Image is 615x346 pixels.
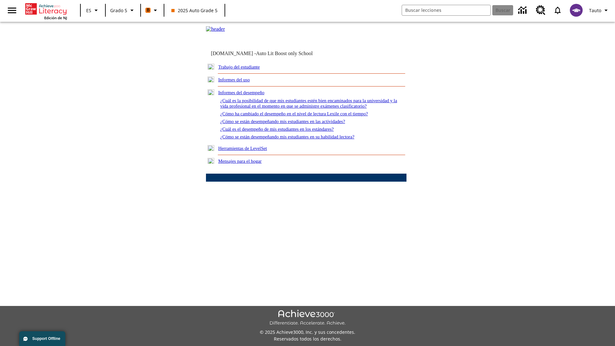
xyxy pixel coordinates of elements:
[83,4,103,16] button: Lenguaje: ES, Selecciona un idioma
[402,5,490,15] input: Buscar campo
[220,111,368,116] a: ¿Cómo ha cambiado el desempeño en el nivel de lectura Lexile con el tiempo?
[206,26,225,32] img: header
[218,159,262,164] a: Mensajes para el hogar
[570,4,583,17] img: avatar image
[218,77,250,82] a: Informes del uso
[514,2,532,19] a: Centro de información
[208,158,214,164] img: plus.gif
[586,4,612,16] button: Perfil/Configuración
[110,7,127,14] span: Grado 5
[208,64,214,70] img: plus.gif
[218,64,260,70] a: Trabajo del estudiante
[3,1,21,20] button: Abrir el menú lateral
[86,7,91,14] span: ES
[218,146,267,151] a: Herramientas de LevelSet
[269,310,346,326] img: Achieve3000 Differentiate Accelerate Achieve
[143,4,162,16] button: Boost El color de la clase es anaranjado. Cambiar el color de la clase.
[220,134,354,139] a: ¿Cómo se están desempeñando mis estudiantes en su habilidad lectora?
[44,15,67,20] span: Edición de NJ
[171,7,217,14] span: 2025 Auto Grade 5
[208,77,214,82] img: plus.gif
[208,145,214,151] img: plus.gif
[220,119,345,124] a: ¿Cómo se están desempeñando mis estudiantes en las actividades?
[589,7,601,14] span: Tauto
[108,4,138,16] button: Grado: Grado 5, Elige un grado
[532,2,549,19] a: Centro de recursos, Se abrirá en una pestaña nueva.
[25,2,67,20] div: Portada
[220,98,397,109] a: ¿Cuál es la posibilidad de que mis estudiantes estén bien encaminados para la universidad y la vi...
[208,89,214,95] img: minus.gif
[147,6,150,14] span: B
[566,2,586,19] button: Escoja un nuevo avatar
[218,90,264,95] a: Informes del desempeño
[19,331,65,346] button: Support Offline
[211,51,329,56] td: [DOMAIN_NAME] -
[256,51,313,56] nobr: Auto Lit Boost only School
[32,336,60,341] span: Support Offline
[220,127,334,132] a: ¿Cuál es el desempeño de mis estudiantes en los estándares?
[549,2,566,19] a: Notificaciones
